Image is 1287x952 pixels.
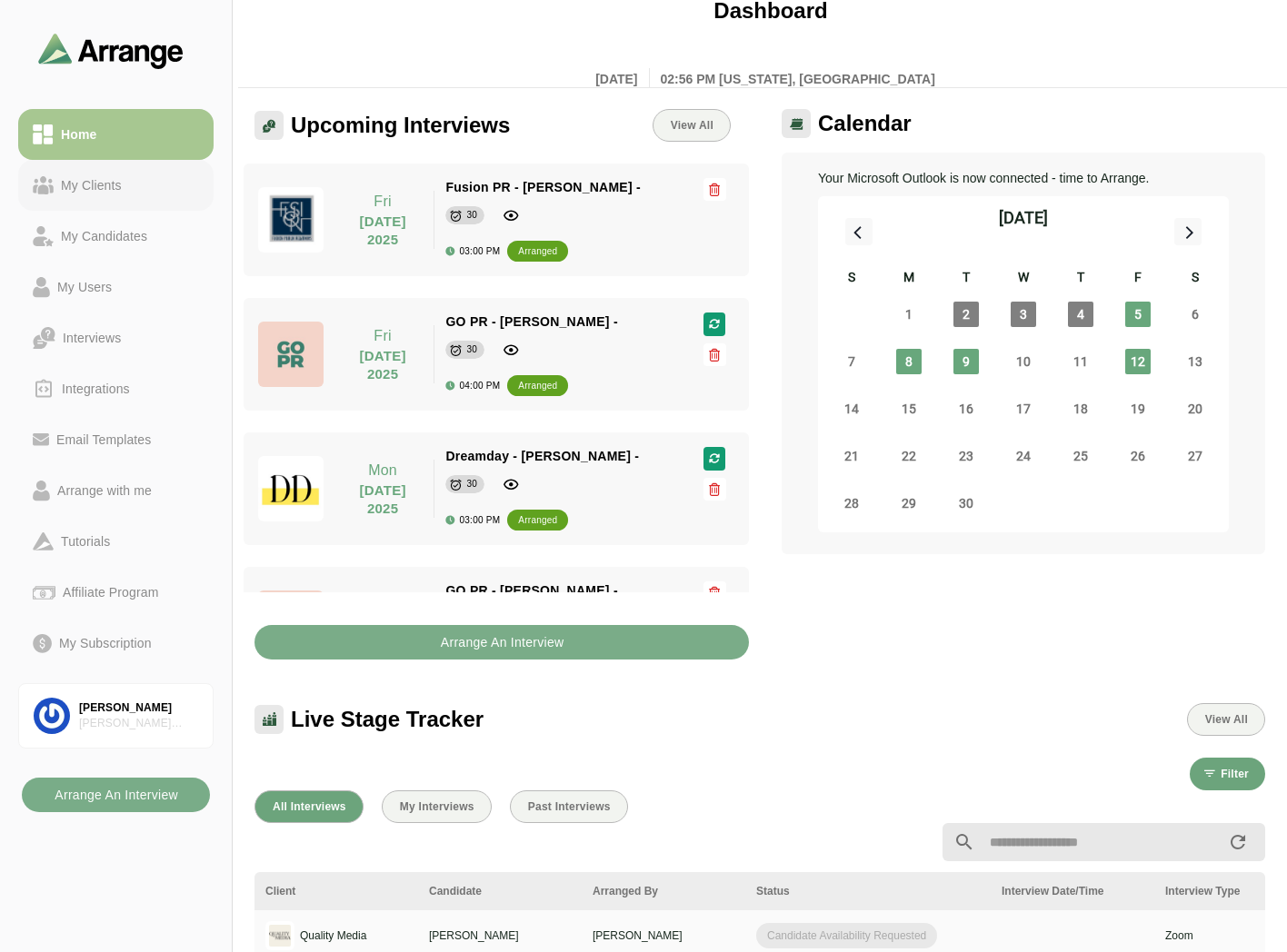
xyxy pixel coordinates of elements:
p: [PERSON_NAME] [593,927,734,944]
div: [PERSON_NAME] [79,700,198,716]
span: Friday, September 26, 2025 [1125,443,1151,469]
a: Email Templates [18,414,214,465]
div: arranged [518,511,557,530]
div: Status [756,883,980,899]
p: [DATE] 2025 [343,347,424,383]
p: Fri [343,191,424,213]
button: Past Interviews [510,790,628,823]
div: [PERSON_NAME] Associates [79,716,198,731]
span: Monday, September 15, 2025 [896,396,922,421]
a: Affiliate Program [18,567,214,618]
div: 03:00 PM [445,515,500,525]
span: Thursday, September 25, 2025 [1068,443,1093,469]
span: Monday, September 22, 2025 [896,443,922,469]
span: Dreamday - [PERSON_NAME] - [445,449,639,463]
span: Wednesday, September 24, 2025 [1011,443,1036,469]
div: My Candidates [54,225,155,247]
b: Arrange An Interview [54,778,178,812]
span: Friday, September 12, 2025 [1125,349,1151,374]
button: My Interviews [382,790,492,823]
button: All Interviews [254,790,364,823]
div: S [1166,267,1223,291]
span: Tuesday, September 9, 2025 [953,349,979,374]
div: Home [54,124,104,145]
b: Arrange An Interview [440,625,564,659]
p: [DATE] 2025 [343,481,424,518]
div: Interviews [55,327,128,349]
div: S [823,267,881,291]
div: Arranged By [593,883,734,899]
div: T [1052,267,1109,291]
span: Thursday, September 18, 2025 [1068,396,1093,421]
a: My Candidates [18,211,214,262]
span: Saturday, September 20, 2025 [1182,396,1208,421]
a: Interviews [18,312,214,363]
div: T [938,267,995,291]
a: [PERSON_NAME][PERSON_NAME] Associates [18,683,214,749]
div: Client [265,883,407,899]
p: Mon [343,460,424,481]
i: appended action [1227,831,1249,853]
span: Monday, September 29, 2025 [896,491,922,516]
img: arrangeai-name-small-logo.4d2b8aee.svg [38,33,184,68]
p: Quality Media [300,927,366,944]
span: Sunday, September 7, 2025 [839,349,864,374]
p: [DATE] [595,68,649,90]
a: View All [653,109,731,142]
span: Tuesday, September 30, 2025 [953,491,979,516]
a: My Users [18,262,214,312]
span: Live Stage Tracker [291,706,484,733]
div: 04:00 PM [445,381,500,391]
div: Tutorials [54,531,117,552]
div: Interview Date/Time [1002,883,1143,899]
div: Email Templates [49,429,158,451]
p: [PERSON_NAME] [429,927,571,944]
span: Saturday, September 13, 2025 [1182,349,1208,374]
a: My Clients [18,160,214,211]
a: Arrange with me [18,465,214,516]
span: Friday, September 19, 2025 [1125,396,1151,421]
div: M [881,267,938,291]
div: 30 [466,206,477,224]
span: Upcoming Interviews [291,112,510,139]
div: Candidate [429,883,571,899]
a: Home [18,109,214,160]
p: [DATE] 2025 [343,213,424,249]
div: W [995,267,1053,291]
div: arranged [518,377,557,395]
div: arranged [518,243,557,261]
div: F [1109,267,1166,291]
span: Saturday, September 27, 2025 [1182,443,1208,469]
a: My Subscription [18,618,214,669]
div: My Subscription [52,632,159,654]
span: Tuesday, September 23, 2025 [953,443,979,469]
span: View All [670,119,713,132]
div: My Clients [54,174,129,196]
span: Wednesday, September 3, 2025 [1011,302,1036,327]
span: All Interviews [272,800,346,813]
div: 30 [466,341,477,359]
p: Fri [343,325,424,347]
div: My Users [50,276,119,298]
img: logo [265,921,294,950]
p: Your Microsoft Outlook is now connected - time to Arrange. [818,167,1229,189]
button: Arrange An Interview [22,778,210,812]
span: View All [1204,713,1248,726]
span: Tuesday, September 16, 2025 [953,396,979,421]
div: [DATE] [999,205,1048,231]
span: GO PR - [PERSON_NAME] - [445,583,617,598]
img: dreamdayla_logo.jpg [258,456,324,521]
img: GO-PR-LOGO.jpg [258,322,324,387]
img: GO-PR-LOGO.jpg [258,590,324,656]
span: Tuesday, September 2, 2025 [953,302,979,327]
span: Friday, September 5, 2025 [1125,302,1151,327]
div: Integrations [55,378,137,400]
span: Thursday, September 4, 2025 [1068,302,1093,327]
span: Sunday, September 21, 2025 [839,443,864,469]
span: Thursday, September 11, 2025 [1068,349,1093,374]
span: Candidate Availability Requested [756,923,937,948]
span: Fusion PR - [PERSON_NAME] - [445,180,640,194]
a: Integrations [18,363,214,414]
span: Sunday, September 28, 2025 [839,491,864,516]
span: My Interviews [399,800,474,813]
